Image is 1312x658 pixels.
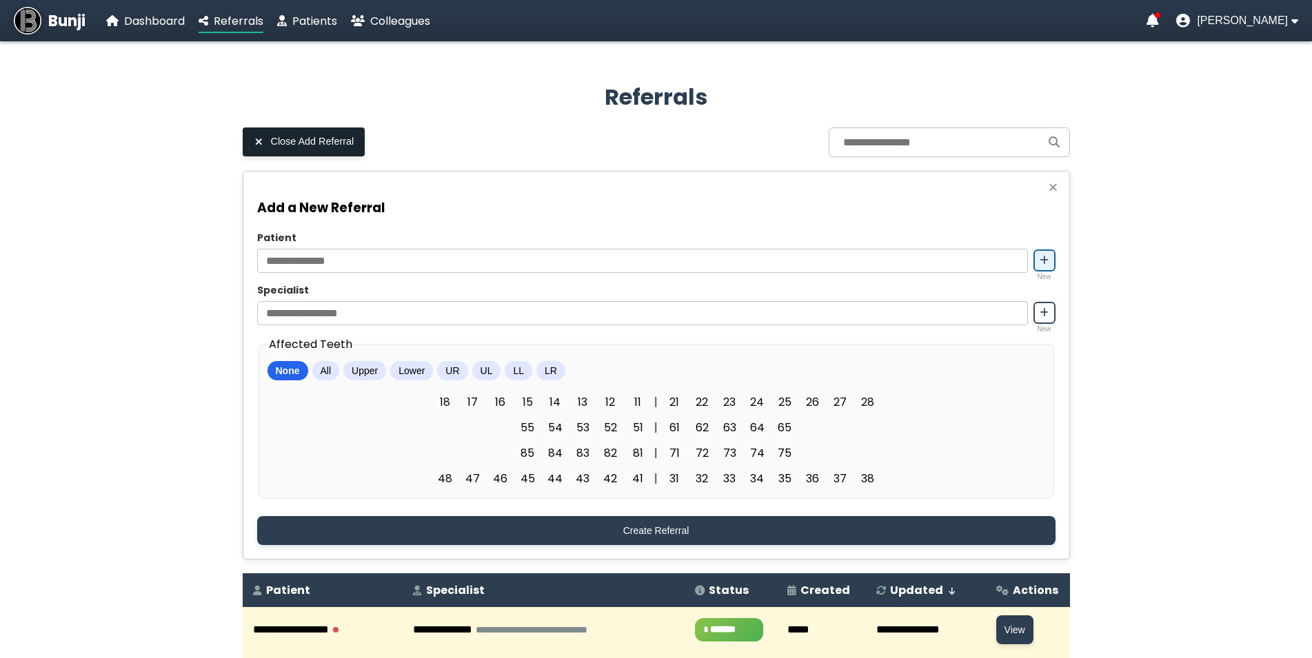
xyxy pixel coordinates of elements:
span: 24 [745,391,769,413]
span: [PERSON_NAME] [1197,14,1288,27]
span: 83 [570,442,595,464]
span: Dashboard [124,13,185,29]
th: Updated [866,573,985,607]
span: Bunji [48,10,85,32]
div: | [650,470,662,487]
a: Bunji [14,7,85,34]
th: Actions [986,573,1070,607]
span: 53 [570,416,595,439]
span: 25 [772,391,797,413]
button: View [996,615,1033,644]
img: Bunji Dental Referral Management [14,7,41,34]
span: 35 [772,467,797,490]
button: UR [437,361,467,380]
span: 71 [662,442,687,464]
span: 32 [689,467,714,490]
span: 13 [570,391,595,413]
span: 61 [662,416,687,439]
span: 62 [689,416,714,439]
div: | [650,393,662,411]
a: Dashboard [106,12,185,30]
span: 72 [689,442,714,464]
button: Create Referral [257,516,1056,545]
h2: Referrals [243,81,1070,114]
a: Colleagues [351,12,430,30]
span: 23 [717,391,742,413]
th: Status [685,573,777,607]
span: 21 [662,391,687,413]
button: All [312,361,340,380]
span: 47 [460,467,485,490]
legend: Affected Teeth [268,336,354,353]
span: Colleagues [370,13,430,29]
span: 36 [800,467,825,490]
span: 85 [515,442,540,464]
span: Patients [292,13,337,29]
span: 43 [570,467,595,490]
button: Close [1044,178,1062,196]
th: Created [777,573,866,607]
span: 11 [625,391,650,413]
span: 42 [598,467,623,490]
label: Patient [257,231,1056,245]
span: 14 [543,391,567,413]
span: 81 [625,442,650,464]
button: Upper [343,361,386,380]
span: 15 [515,391,540,413]
span: 41 [625,467,650,490]
span: 51 [625,416,650,439]
span: 73 [717,442,742,464]
button: LR [536,361,565,380]
button: Close Add Referral [243,127,365,156]
span: 48 [432,467,457,490]
span: 63 [717,416,742,439]
span: 65 [772,416,797,439]
span: 18 [432,391,457,413]
span: 64 [745,416,769,439]
a: Notifications [1147,14,1159,28]
button: None [268,361,308,380]
span: 33 [717,467,742,490]
h3: Add a New Referral [257,198,1056,218]
span: 74 [745,442,769,464]
span: 37 [827,467,852,490]
span: 46 [487,467,512,490]
span: 45 [515,467,540,490]
th: Specialist [403,573,685,607]
span: 54 [543,416,567,439]
span: 52 [598,416,623,439]
label: Specialist [257,283,1056,298]
span: 17 [460,391,485,413]
span: 55 [515,416,540,439]
span: 31 [662,467,687,490]
span: Close Add Referral [271,136,354,147]
span: 34 [745,467,769,490]
a: Referrals [199,12,263,30]
span: 82 [598,442,623,464]
th: Patient [243,573,403,607]
span: 75 [772,442,797,464]
span: Referrals [214,13,263,29]
span: 16 [487,391,512,413]
span: 22 [689,391,714,413]
button: UL [472,361,501,380]
a: Patients [277,12,337,30]
div: | [650,419,662,436]
span: 44 [543,467,567,490]
div: | [650,444,662,462]
span: 38 [855,467,880,490]
span: 26 [800,391,825,413]
button: Lower [390,361,433,380]
span: 84 [543,442,567,464]
span: 28 [855,391,880,413]
span: 12 [598,391,623,413]
button: User menu [1176,14,1298,28]
span: 27 [827,391,852,413]
button: LL [505,361,532,380]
